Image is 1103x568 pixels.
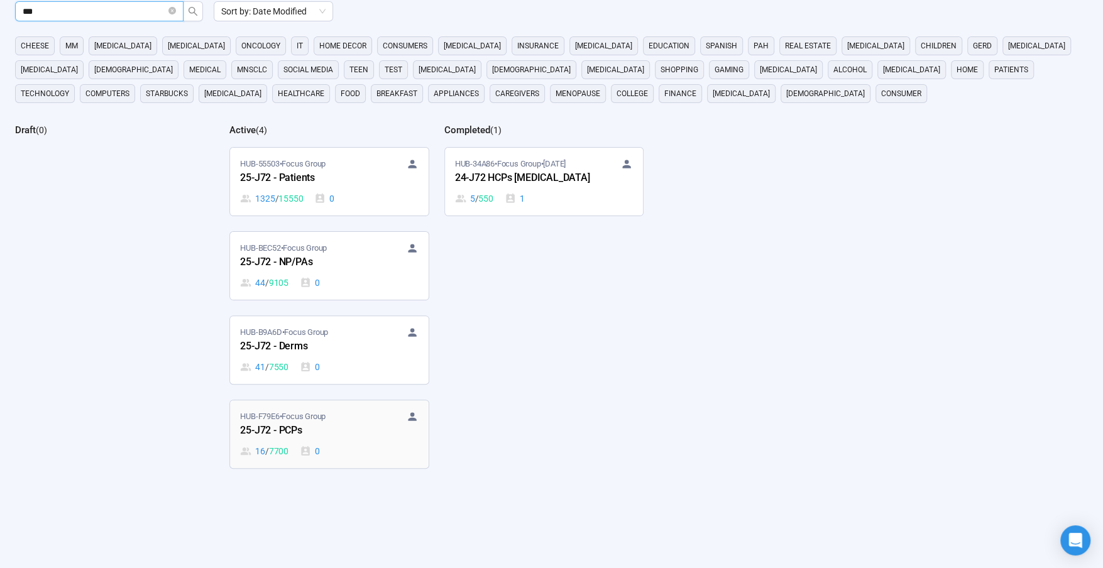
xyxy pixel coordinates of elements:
[760,63,817,76] span: [MEDICAL_DATA]
[240,410,326,423] span: HUB-F79E6 • Focus Group
[376,87,417,100] span: breakfast
[297,40,303,52] span: it
[314,192,334,205] div: 0
[994,63,1028,76] span: Patients
[649,40,689,52] span: education
[237,63,267,76] span: mnsclc
[444,124,490,136] h2: Completed
[300,276,320,290] div: 0
[419,63,476,76] span: [MEDICAL_DATA]
[241,40,280,52] span: oncology
[15,124,36,136] h2: Draft
[434,87,479,100] span: appliances
[221,2,326,21] span: Sort by: Date Modified
[240,254,378,271] div: 25-J72 - NP/PAs
[278,192,303,205] span: 15550
[785,40,831,52] span: real estate
[94,40,151,52] span: [MEDICAL_DATA]
[957,63,978,76] span: home
[1060,525,1090,555] div: Open Intercom Messenger
[189,63,221,76] span: medical
[168,7,176,14] span: close-circle
[240,192,303,205] div: 1325
[349,63,368,76] span: Teen
[754,40,769,52] span: PAH
[617,87,648,100] span: college
[240,360,288,374] div: 41
[265,444,269,458] span: /
[230,400,428,468] a: HUB-F79E6•Focus Group25-J72 - PCPs16 / 77000
[240,326,328,339] span: HUB-B9A6D • Focus Group
[21,87,69,100] span: technology
[455,192,493,205] div: 5
[269,444,288,458] span: 7700
[21,63,78,76] span: [MEDICAL_DATA]
[517,40,559,52] span: Insurance
[204,87,261,100] span: [MEDICAL_DATA]
[385,63,402,76] span: Test
[444,40,501,52] span: [MEDICAL_DATA]
[833,63,867,76] span: alcohol
[455,170,593,187] div: 24-J72 HCPs [MEDICAL_DATA]
[973,40,992,52] span: GERD
[664,87,696,100] span: finance
[475,192,478,205] span: /
[495,87,539,100] span: caregivers
[1008,40,1065,52] span: [MEDICAL_DATA]
[240,242,327,254] span: HUB-BEC52 • Focus Group
[240,444,288,458] div: 16
[283,63,333,76] span: social media
[706,40,737,52] span: Spanish
[661,63,698,76] span: shopping
[168,6,176,18] span: close-circle
[230,316,428,384] a: HUB-B9A6D•Focus Group25-J72 - Derms41 / 75500
[505,192,525,205] div: 1
[715,63,744,76] span: gaming
[786,87,865,100] span: [DEMOGRAPHIC_DATA]
[183,1,203,21] button: search
[556,87,600,100] span: menopause
[229,124,256,136] h2: Active
[300,444,320,458] div: 0
[543,159,566,168] time: [DATE]
[278,87,324,100] span: healthcare
[240,170,378,187] div: 25-J72 - Patients
[265,276,269,290] span: /
[36,125,47,135] span: ( 0 )
[575,40,632,52] span: [MEDICAL_DATA]
[240,339,378,355] div: 25-J72 - Derms
[492,63,571,76] span: [DEMOGRAPHIC_DATA]
[240,158,326,170] span: HUB-55503 • Focus Group
[275,192,279,205] span: /
[85,87,129,100] span: computers
[230,148,428,216] a: HUB-55503•Focus Group25-J72 - Patients1325 / 155500
[230,232,428,300] a: HUB-BEC52•Focus Group25-J72 - NP/PAs44 / 91050
[847,40,904,52] span: [MEDICAL_DATA]
[587,63,644,76] span: [MEDICAL_DATA]
[21,40,49,52] span: cheese
[881,87,921,100] span: consumer
[269,360,288,374] span: 7550
[455,158,566,170] span: HUB-34A86 • Focus Group •
[188,6,198,16] span: search
[65,40,78,52] span: MM
[240,276,288,290] div: 44
[319,40,366,52] span: home decor
[256,125,267,135] span: ( 4 )
[265,360,269,374] span: /
[168,40,225,52] span: [MEDICAL_DATA]
[146,87,188,100] span: starbucks
[713,87,770,100] span: [MEDICAL_DATA]
[383,40,427,52] span: consumers
[94,63,173,76] span: [DEMOGRAPHIC_DATA]
[490,125,502,135] span: ( 1 )
[269,276,288,290] span: 9105
[300,360,320,374] div: 0
[921,40,957,52] span: children
[445,148,643,216] a: HUB-34A86•Focus Group•[DATE]24-J72 HCPs [MEDICAL_DATA]5 / 5501
[883,63,940,76] span: [MEDICAL_DATA]
[341,87,360,100] span: Food
[478,192,493,205] span: 550
[240,423,378,439] div: 25-J72 - PCPs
